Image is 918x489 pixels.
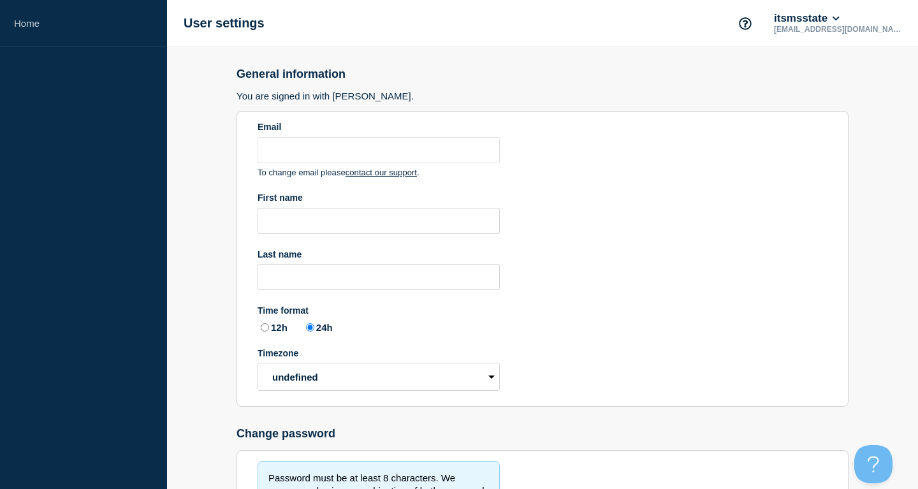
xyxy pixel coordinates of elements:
[346,168,417,177] a: contact our support
[258,137,500,163] input: Email
[306,323,314,332] input: 24h
[303,321,333,333] label: 24h
[732,10,759,37] button: Support
[854,445,892,483] iframe: Help Scout Beacon - Open
[771,25,904,34] p: [EMAIL_ADDRESS][DOMAIN_NAME]
[258,264,500,290] input: Last name
[184,16,265,31] h1: User settings
[258,249,500,259] div: Last name
[258,168,500,177] div: To change email please .
[258,193,500,203] div: First name
[771,12,842,25] button: itsmsstate
[258,305,500,316] div: Time format
[258,348,500,358] div: Timezone
[237,91,849,101] h3: You are signed in with [PERSON_NAME].
[258,208,500,234] input: First name
[237,427,849,441] h2: Change password
[258,321,288,333] label: 12h
[261,323,269,332] input: 12h
[237,68,849,81] h2: General information
[258,122,500,132] div: Email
